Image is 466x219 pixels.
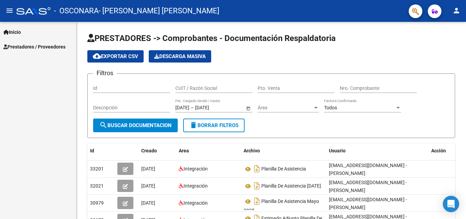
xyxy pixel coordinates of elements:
[93,53,138,59] span: Exportar CSV
[443,196,459,212] div: Open Intercom Messenger
[87,143,115,158] datatable-header-cell: Id
[5,6,14,15] mat-icon: menu
[329,148,346,153] span: Usuario
[176,143,241,158] datatable-header-cell: Area
[90,166,104,172] span: 33201
[141,166,155,172] span: [DATE]
[329,163,407,176] span: [EMAIL_ADDRESS][DOMAIN_NAME] - [PERSON_NAME]
[149,50,211,63] button: Descarga Masiva
[189,121,198,129] mat-icon: delete
[99,3,219,18] span: - [PERSON_NAME] [PERSON_NAME]
[99,121,107,129] mat-icon: search
[141,183,155,189] span: [DATE]
[90,183,104,189] span: 32021
[244,148,260,153] span: Archivo
[245,105,252,112] button: Open calendar
[326,143,428,158] datatable-header-cell: Usuario
[261,166,306,172] span: Planilla De Asistencia
[3,43,65,51] span: Prestadores / Proveedores
[87,33,336,43] span: PRESTADORES -> Comprobantes - Documentación Respaldatoria
[252,196,261,207] i: Descargar documento
[141,200,155,206] span: [DATE]
[428,143,463,158] datatable-header-cell: Acción
[431,148,446,153] span: Acción
[184,200,208,206] span: Integración
[191,105,194,111] span: –
[141,148,157,153] span: Creado
[244,199,319,214] span: Planilla De Asistencia Mayo 2025
[329,180,407,193] span: [EMAIL_ADDRESS][DOMAIN_NAME] - [PERSON_NAME]
[154,53,206,59] span: Descarga Masiva
[329,197,407,210] span: [EMAIL_ADDRESS][DOMAIN_NAME] - [PERSON_NAME]
[90,148,94,153] span: Id
[99,122,172,128] span: Buscar Documentacion
[261,183,321,189] span: Planilla De Asistencia [DATE]
[93,68,117,78] h3: Filtros
[90,200,104,206] span: 30979
[87,50,144,63] button: Exportar CSV
[189,122,238,128] span: Borrar Filtros
[93,52,101,60] mat-icon: cloud_download
[324,105,337,110] span: Todos
[252,163,261,174] i: Descargar documento
[452,6,461,15] mat-icon: person
[139,143,176,158] datatable-header-cell: Creado
[258,105,313,111] span: Área
[179,148,189,153] span: Area
[183,119,245,132] button: Borrar Filtros
[93,119,178,132] button: Buscar Documentacion
[195,105,229,111] input: Fecha fin
[241,143,326,158] datatable-header-cell: Archivo
[252,180,261,191] i: Descargar documento
[184,183,208,189] span: Integración
[3,28,21,36] span: Inicio
[54,3,99,18] span: - OSCONARA
[184,166,208,172] span: Integración
[149,50,211,63] app-download-masive: Descarga masiva de comprobantes (adjuntos)
[175,105,189,111] input: Fecha inicio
